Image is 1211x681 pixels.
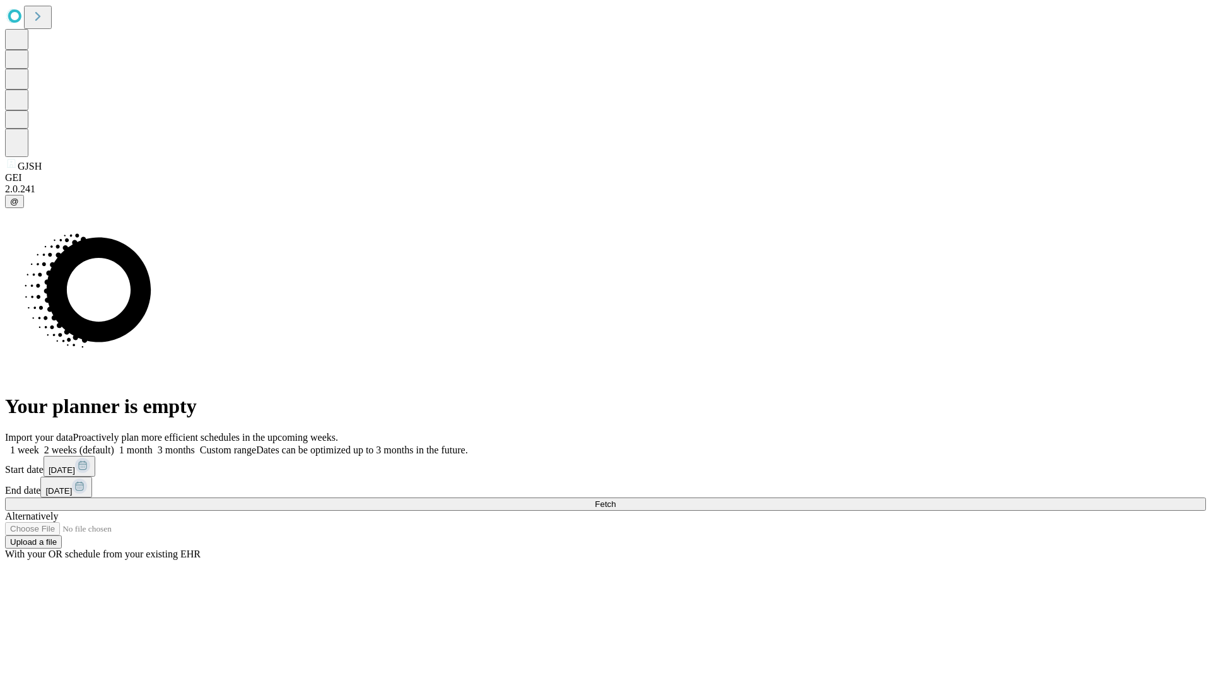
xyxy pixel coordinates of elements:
button: Upload a file [5,535,62,549]
button: @ [5,195,24,208]
span: 1 week [10,445,39,455]
span: Fetch [595,499,616,509]
button: [DATE] [44,456,95,477]
button: Fetch [5,498,1206,511]
span: Custom range [200,445,256,455]
span: 2 weeks (default) [44,445,114,455]
span: With your OR schedule from your existing EHR [5,549,201,559]
span: Alternatively [5,511,58,521]
span: 1 month [119,445,153,455]
h1: Your planner is empty [5,395,1206,418]
span: [DATE] [49,465,75,475]
div: Start date [5,456,1206,477]
button: [DATE] [40,477,92,498]
span: Dates can be optimized up to 3 months in the future. [256,445,467,455]
span: @ [10,197,19,206]
span: Proactively plan more efficient schedules in the upcoming weeks. [73,432,338,443]
span: [DATE] [45,486,72,496]
span: GJSH [18,161,42,172]
span: 3 months [158,445,195,455]
div: 2.0.241 [5,183,1206,195]
div: GEI [5,172,1206,183]
span: Import your data [5,432,73,443]
div: End date [5,477,1206,498]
